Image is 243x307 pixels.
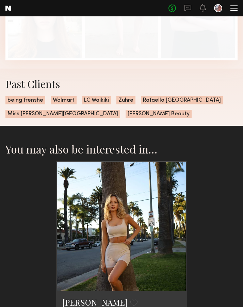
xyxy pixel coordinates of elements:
span: [PERSON_NAME] Beauty [126,110,192,118]
span: LC Waikiki [82,96,111,104]
span: Rafaello [GEOGRAPHIC_DATA] [141,96,223,104]
h2: You may also be interested in… [5,142,238,156]
span: Miss [PERSON_NAME][GEOGRAPHIC_DATA] [5,110,120,118]
span: Walmart [51,96,77,104]
div: Past Clients [5,77,238,91]
span: Zuhre [116,96,135,104]
span: being frenshe [5,96,45,104]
